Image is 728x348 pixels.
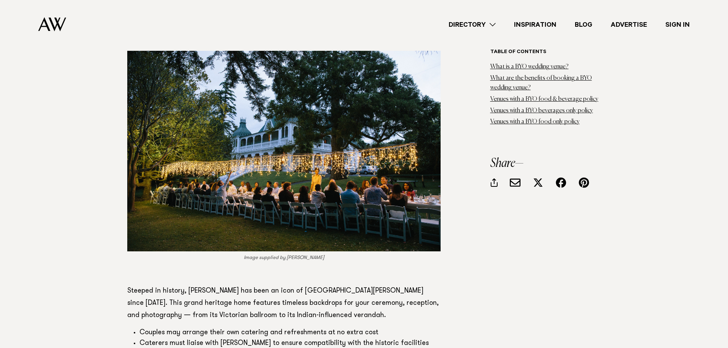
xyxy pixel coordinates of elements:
[244,255,324,260] em: Image supplied by [PERSON_NAME]
[439,19,505,30] a: Directory
[38,17,66,31] img: Auckland Weddings Logo
[490,107,593,113] a: Venues with a BYO beverages only policy
[656,19,699,30] a: Sign In
[490,49,601,56] h6: Table of contents
[127,51,441,251] img: This image has an empty alt attribute; its file name is alberton-1.jpg
[490,96,598,102] a: Venues with a BYO food & beverage policy
[505,19,566,30] a: Inspiration
[490,157,601,170] h3: Share
[490,119,580,125] a: Venues with a BYO food only policy
[127,285,441,322] p: Steeped in history, [PERSON_NAME] has been an icon of [GEOGRAPHIC_DATA][PERSON_NAME] since [DATE]...
[602,19,656,30] a: Advertise
[490,75,592,91] a: What are the benefits of booking a BYO wedding venue?
[139,328,441,338] li: Couples may arrange their own catering and refreshments at no extra cost
[490,64,569,70] a: What is a BYO wedding venue?
[566,19,602,30] a: Blog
